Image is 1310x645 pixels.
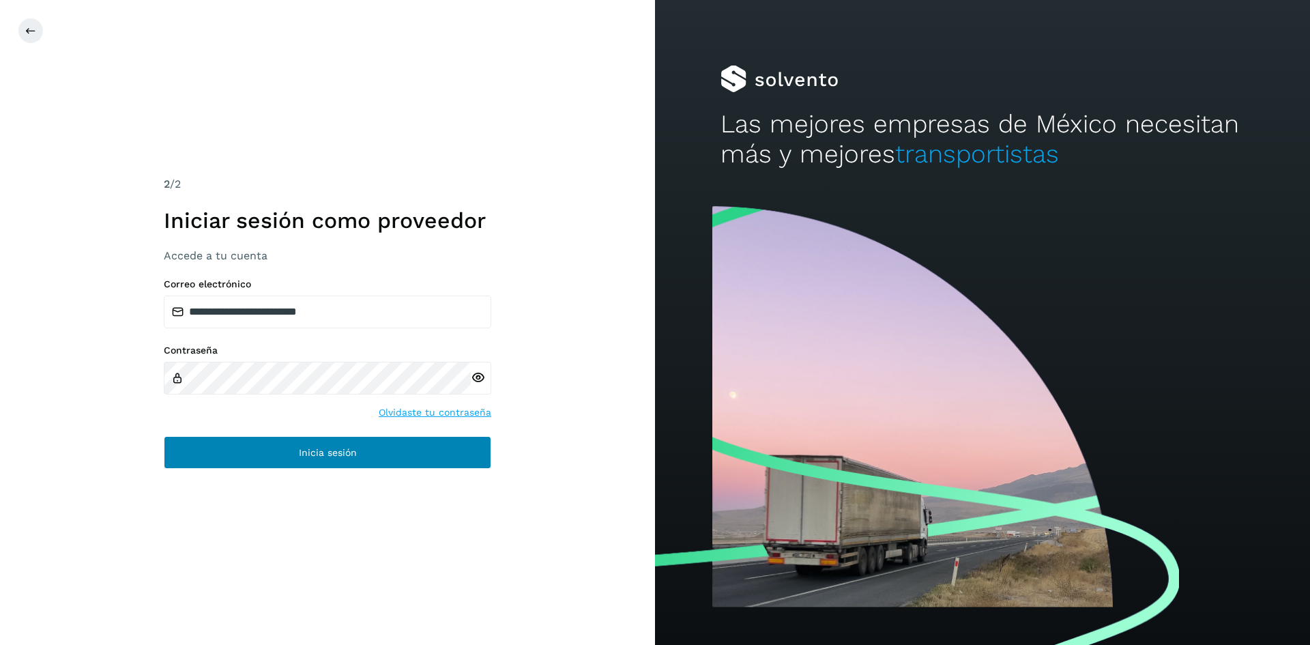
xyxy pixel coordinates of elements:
span: 2 [164,177,170,190]
div: /2 [164,176,491,192]
button: Inicia sesión [164,436,491,469]
span: transportistas [895,139,1059,169]
h2: Las mejores empresas de México necesitan más y mejores [720,109,1244,170]
label: Correo electrónico [164,278,491,290]
h1: Iniciar sesión como proveedor [164,207,491,233]
span: Inicia sesión [299,448,357,457]
a: Olvidaste tu contraseña [379,405,491,420]
label: Contraseña [164,345,491,356]
h3: Accede a tu cuenta [164,249,491,262]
